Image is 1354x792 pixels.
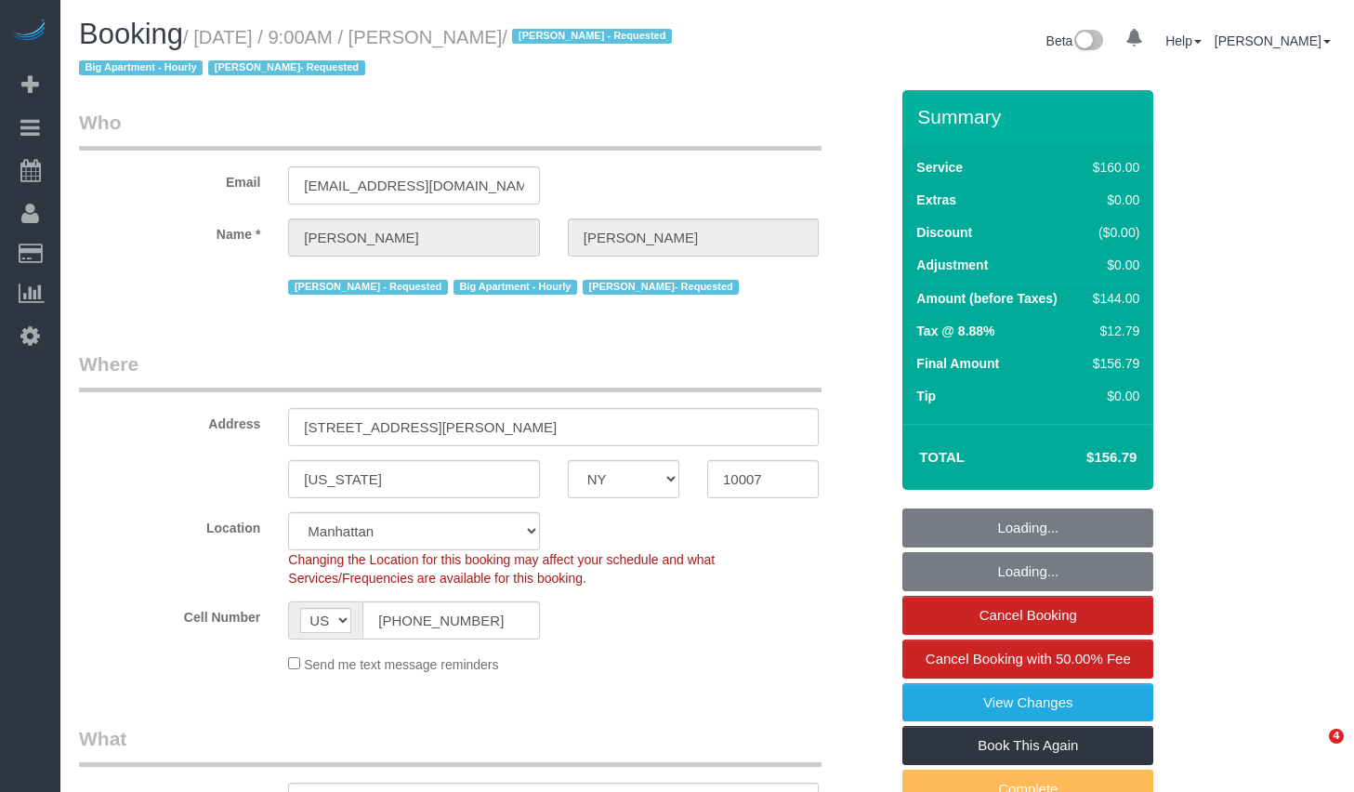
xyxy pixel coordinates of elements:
legend: Where [79,350,822,392]
legend: Who [79,109,822,151]
label: Extras [916,191,956,209]
a: Cancel Booking [902,596,1153,635]
span: [PERSON_NAME]- Requested [583,280,739,295]
label: Tax @ 8.88% [916,322,994,340]
div: $0.00 [1085,256,1139,274]
input: Cell Number [362,601,539,640]
iframe: Intercom live chat [1291,729,1335,773]
strong: Total [919,449,965,465]
span: [PERSON_NAME] - Requested [512,29,671,44]
span: Cancel Booking with 50.00% Fee [926,651,1131,667]
a: Book This Again [902,726,1153,765]
input: First Name [288,218,539,257]
div: $144.00 [1085,289,1139,308]
legend: What [79,725,822,767]
h3: Summary [917,106,1144,127]
h4: $156.79 [1031,450,1137,466]
input: Last Name [568,218,819,257]
span: [PERSON_NAME] - Requested [288,280,447,295]
label: Final Amount [916,354,999,373]
label: Address [65,408,274,433]
div: $12.79 [1085,322,1139,340]
input: Email [288,166,539,205]
small: / [DATE] / 9:00AM / [PERSON_NAME] [79,27,677,79]
label: Amount (before Taxes) [916,289,1057,308]
span: Send me text message reminders [304,657,498,672]
span: Big Apartment - Hourly [454,280,577,295]
img: New interface [1072,30,1103,54]
div: $160.00 [1085,158,1139,177]
input: City [288,460,539,498]
div: ($0.00) [1085,223,1139,242]
a: View Changes [902,683,1153,722]
a: Cancel Booking with 50.00% Fee [902,640,1153,679]
label: Name * [65,218,274,244]
label: Discount [916,223,972,242]
label: Adjustment [916,256,988,274]
label: Cell Number [65,601,274,627]
img: Automaid Logo [11,19,48,45]
a: Help [1165,33,1202,48]
div: $0.00 [1085,191,1139,209]
label: Location [65,512,274,537]
span: Changing the Location for this booking may affect your schedule and what Services/Frequencies are... [288,552,715,586]
span: Big Apartment - Hourly [79,60,203,75]
label: Tip [916,387,936,405]
input: Zip Code [707,460,819,498]
a: [PERSON_NAME] [1215,33,1331,48]
span: [PERSON_NAME]- Requested [208,60,364,75]
label: Email [65,166,274,191]
span: Booking [79,18,183,50]
div: $0.00 [1085,387,1139,405]
label: Service [916,158,963,177]
span: 4 [1329,729,1344,744]
div: $156.79 [1085,354,1139,373]
a: Beta [1046,33,1104,48]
